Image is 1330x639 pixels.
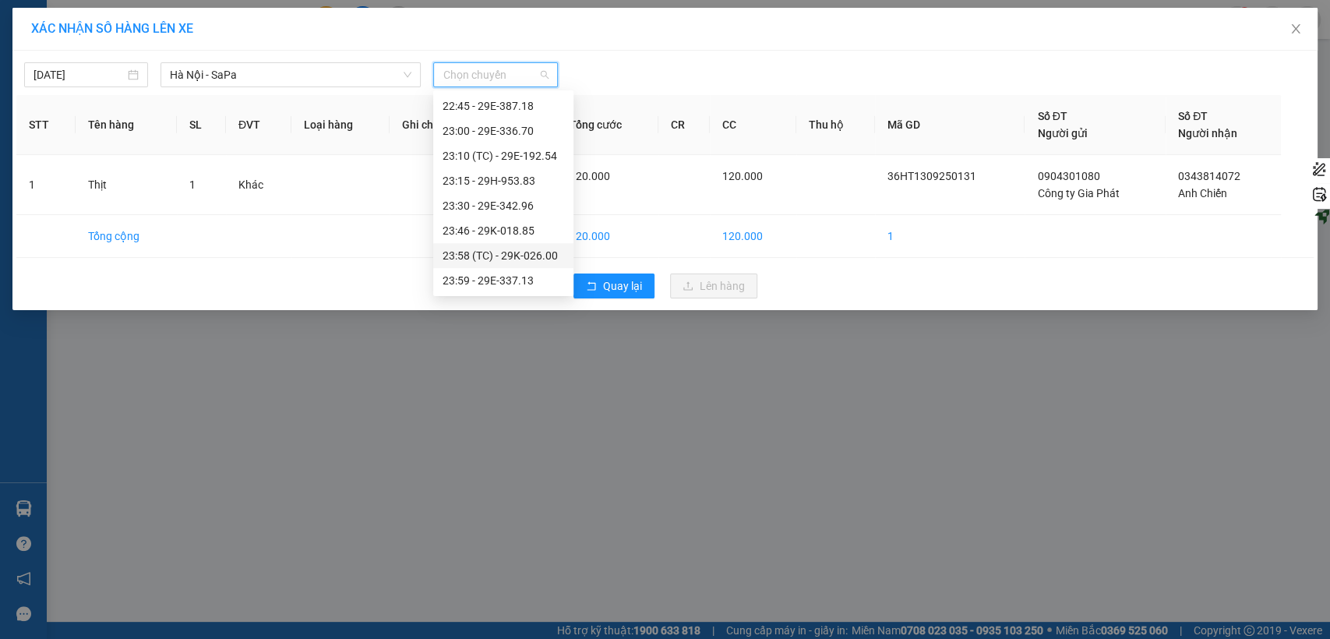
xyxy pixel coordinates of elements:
[291,95,389,155] th: Loại hàng
[875,95,1025,155] th: Mã GD
[1037,170,1099,182] span: 0904301080
[1178,110,1208,122] span: Số ĐT
[170,63,411,86] span: Hà Nội - SaPa
[658,95,710,155] th: CR
[443,172,564,189] div: 23:15 - 29H-953.83
[1178,187,1227,199] span: Anh Chiến
[226,155,291,215] td: Khác
[1178,127,1237,139] span: Người nhận
[556,215,658,258] td: 120.000
[189,178,196,191] span: 1
[76,95,176,155] th: Tên hàng
[443,272,564,289] div: 23:59 - 29E-337.13
[710,215,796,258] td: 120.000
[1037,127,1087,139] span: Người gửi
[443,247,564,264] div: 23:58 (TC) - 29K-026.00
[796,95,876,155] th: Thu hộ
[670,274,757,298] button: uploadLên hàng
[443,222,564,239] div: 23:46 - 29K-018.85
[1178,170,1240,182] span: 0343814072
[887,170,976,182] span: 36HT1309250131
[76,155,176,215] td: Thịt
[443,147,564,164] div: 23:10 (TC) - 29E-192.54
[1037,110,1067,122] span: Số ĐT
[443,97,564,115] div: 22:45 - 29E-387.18
[76,215,176,258] td: Tổng cộng
[226,95,291,155] th: ĐVT
[556,95,658,155] th: Tổng cước
[34,66,125,83] input: 13/09/2025
[443,122,564,139] div: 23:00 - 29E-336.70
[1037,187,1119,199] span: Công ty Gia Phát
[1289,23,1302,35] span: close
[875,215,1025,258] td: 1
[586,281,597,293] span: rollback
[1274,8,1318,51] button: Close
[390,95,471,155] th: Ghi chú
[710,95,796,155] th: CC
[722,170,763,182] span: 120.000
[16,95,76,155] th: STT
[603,277,642,295] span: Quay lại
[16,155,76,215] td: 1
[403,70,412,79] span: down
[443,63,548,86] span: Chọn chuyến
[443,197,564,214] div: 23:30 - 29E-342.96
[573,274,654,298] button: rollbackQuay lại
[31,21,193,36] span: XÁC NHẬN SỐ HÀNG LÊN XE
[177,95,226,155] th: SL
[569,170,609,182] span: 120.000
